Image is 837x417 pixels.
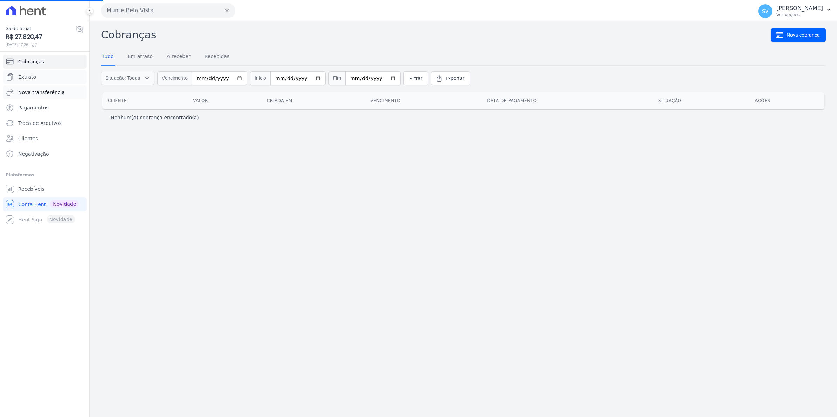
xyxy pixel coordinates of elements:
a: A receber [165,48,192,66]
span: Extrato [18,73,36,80]
a: Nova cobrança [771,28,826,42]
p: [PERSON_NAME] [776,5,823,12]
div: Plataformas [6,171,84,179]
p: Ver opções [776,12,823,17]
a: Exportar [431,71,470,85]
a: Nova transferência [3,85,87,99]
span: Nova cobrança [787,31,820,38]
span: Vencimento [157,71,192,85]
span: Exportar [445,75,464,82]
span: Novidade [50,200,79,208]
a: Negativação [3,147,87,161]
span: [DATE] 17:26 [6,42,75,48]
span: R$ 27.820,47 [6,32,75,42]
span: Negativação [18,150,49,157]
th: Cliente [102,92,187,109]
h2: Cobranças [101,27,771,43]
p: Nenhum(a) cobrança encontrado(a) [111,114,199,121]
span: Cobranças [18,58,44,65]
a: Pagamentos [3,101,87,115]
span: Filtrar [409,75,422,82]
button: Munte Bela Vista [101,3,235,17]
span: Conta Hent [18,201,46,208]
a: Extrato [3,70,87,84]
button: SV [PERSON_NAME] Ver opções [753,1,837,21]
span: Nova transferência [18,89,65,96]
th: Ações [749,92,824,109]
a: Cobranças [3,55,87,69]
a: Filtrar [403,71,428,85]
span: Fim [328,71,345,85]
span: Pagamentos [18,104,48,111]
a: Clientes [3,132,87,146]
a: Recebidas [203,48,231,66]
th: Valor [187,92,261,109]
span: Recebíveis [18,185,44,192]
th: Data de pagamento [482,92,652,109]
th: Situação [653,92,749,109]
a: Tudo [101,48,115,66]
button: Situação: Todas [101,71,154,85]
a: Recebíveis [3,182,87,196]
a: Em atraso [126,48,154,66]
span: Troca de Arquivos [18,120,62,127]
span: SV [762,9,768,14]
span: Início [250,71,270,85]
span: Situação: Todas [105,75,140,82]
th: Criada em [261,92,365,109]
span: Clientes [18,135,38,142]
th: Vencimento [365,92,482,109]
a: Conta Hent Novidade [3,197,87,211]
nav: Sidebar [6,55,84,227]
a: Troca de Arquivos [3,116,87,130]
span: Saldo atual [6,25,75,32]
